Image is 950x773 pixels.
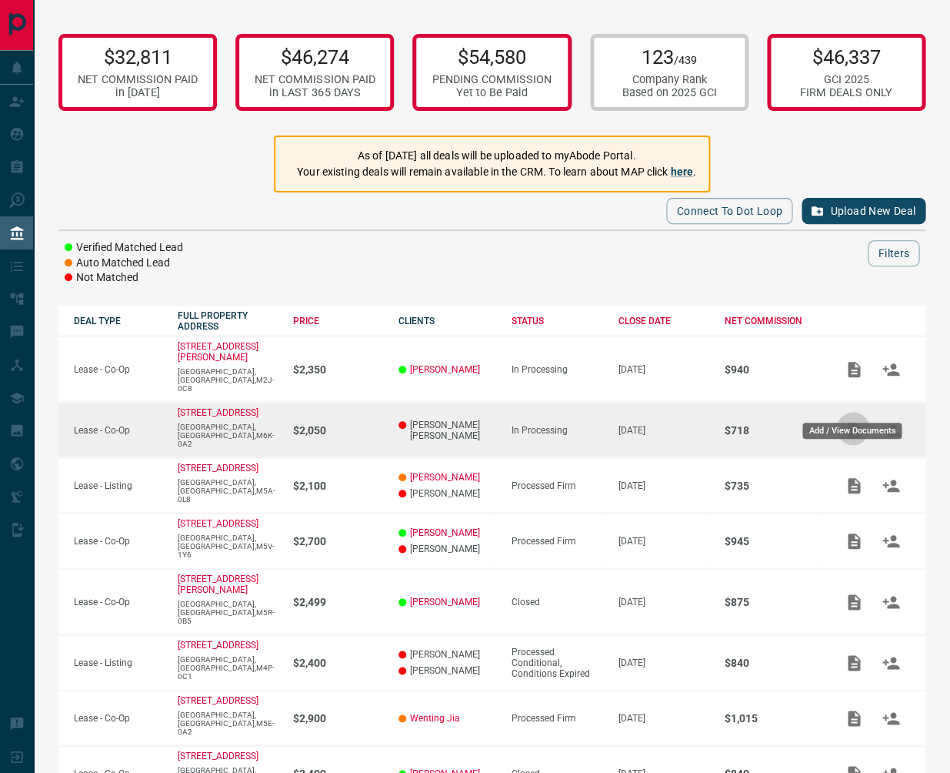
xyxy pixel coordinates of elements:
[835,657,872,668] span: Add / View Documents
[670,166,693,178] a: here
[622,45,716,69] p: 123
[802,198,925,224] button: Upload New Deal
[74,425,162,436] p: Lease - Co-Op
[398,649,495,660] p: [PERSON_NAME]
[178,478,278,504] p: [GEOGRAPHIC_DATA],[GEOGRAPHIC_DATA],M5A-0L8
[618,536,709,547] p: [DATE]
[872,712,909,723] span: Match Clients
[178,407,258,418] a: [STREET_ADDRESS]
[725,535,820,547] p: $945
[432,45,552,69] p: $54,580
[178,655,278,681] p: [GEOGRAPHIC_DATA],[GEOGRAPHIC_DATA],M4P-0C1
[666,198,792,224] button: Connect to Dot Loop
[178,600,278,625] p: [GEOGRAPHIC_DATA],[GEOGRAPHIC_DATA],M5R-0B5
[78,73,198,86] div: NET COMMISSION PAID
[432,73,552,86] div: PENDING COMMISSION
[410,713,460,724] a: Wenting Jia
[297,164,696,180] p: Your existing deals will remain available in the CRM. To learn about MAP click .
[511,316,603,326] div: STATUS
[74,536,162,547] p: Lease - Co-Op
[511,597,603,607] div: Closed
[398,420,495,441] p: [PERSON_NAME] [PERSON_NAME]
[618,713,709,724] p: [DATE]
[622,73,716,86] div: Company Rank
[725,363,820,376] p: $940
[178,367,278,393] p: [GEOGRAPHIC_DATA],[GEOGRAPHIC_DATA],M2J-0C8
[725,657,820,669] p: $840
[297,148,696,164] p: As of [DATE] all deals will be uploaded to myAbode Portal.
[178,751,258,761] a: [STREET_ADDRESS]
[292,424,383,437] p: $2,050
[398,488,495,499] p: [PERSON_NAME]
[618,480,709,491] p: [DATE]
[835,480,872,490] span: Add / View Documents
[511,536,603,547] div: Processed Firm
[178,695,258,706] a: [STREET_ADDRESS]
[872,596,909,607] span: Match Clients
[618,364,709,375] p: [DATE]
[868,240,919,266] button: Filters
[292,657,383,669] p: $2,400
[835,535,872,546] span: Add / View Documents
[65,256,183,271] li: Auto Matched Lead
[178,574,258,595] a: [STREET_ADDRESS][PERSON_NAME]
[74,713,162,724] p: Lease - Co-Op
[398,544,495,554] p: [PERSON_NAME]
[410,527,480,538] a: [PERSON_NAME]
[800,45,892,69] p: $46,337
[178,711,278,736] p: [GEOGRAPHIC_DATA],[GEOGRAPHIC_DATA],M5E-0A2
[178,534,278,559] p: [GEOGRAPHIC_DATA],[GEOGRAPHIC_DATA],M5V-1Y6
[410,472,480,483] a: [PERSON_NAME]
[410,364,480,375] a: [PERSON_NAME]
[618,425,709,436] p: [DATE]
[618,316,709,326] div: CLOSE DATE
[292,535,383,547] p: $2,700
[511,480,603,491] div: Processed Firm
[872,535,909,546] span: Match Clients
[511,647,603,679] div: Processed Conditional, Conditions Expired
[618,658,709,668] p: [DATE]
[432,86,552,99] div: Yet to Be Paid
[511,425,603,436] div: In Processing
[255,73,375,86] div: NET COMMISSION PAID
[511,713,603,724] div: Processed Firm
[78,45,198,69] p: $32,811
[74,658,162,668] p: Lease - Listing
[74,364,162,375] p: Lease - Co-Op
[835,596,872,607] span: Add / View Documents
[725,316,820,326] div: NET COMMISSION
[725,424,820,437] p: $718
[74,480,162,491] p: Lease - Listing
[178,518,258,529] a: [STREET_ADDRESS]
[835,363,872,374] span: Add / View Documents
[802,423,902,439] div: Add / View Documents
[65,270,183,286] li: Not Matched
[725,596,820,608] p: $875
[398,316,495,326] div: CLIENTS
[292,712,383,724] p: $2,900
[398,665,495,676] p: [PERSON_NAME]
[725,480,820,492] p: $735
[178,310,278,332] div: FULL PROPERTY ADDRESS
[292,480,383,492] p: $2,100
[292,363,383,376] p: $2,350
[255,86,375,99] div: in LAST 365 DAYS
[800,73,892,86] div: GCI 2025
[618,597,709,607] p: [DATE]
[800,86,892,99] div: FIRM DEALS ONLY
[178,640,258,651] a: [STREET_ADDRESS]
[255,45,375,69] p: $46,274
[65,240,183,256] li: Verified Matched Lead
[178,463,258,474] a: [STREET_ADDRESS]
[674,54,697,67] span: /439
[178,341,258,363] a: [STREET_ADDRESS][PERSON_NAME]
[292,596,383,608] p: $2,499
